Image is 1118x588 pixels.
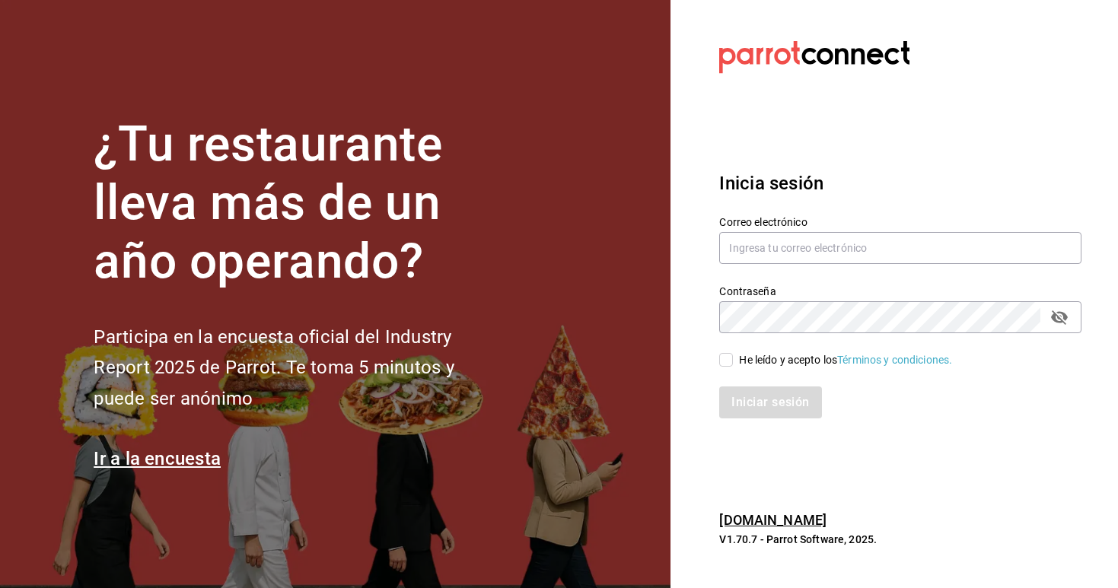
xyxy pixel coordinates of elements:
a: Términos y condiciones. [837,354,952,366]
a: [DOMAIN_NAME] [719,512,827,528]
h2: Participa en la encuesta oficial del Industry Report 2025 de Parrot. Te toma 5 minutos y puede se... [94,322,505,415]
input: Ingresa tu correo electrónico [719,232,1081,264]
label: Correo electrónico [719,217,1081,227]
div: He leído y acepto los [739,352,952,368]
p: V1.70.7 - Parrot Software, 2025. [719,532,1081,547]
a: Ir a la encuesta [94,448,221,469]
h3: Inicia sesión [719,170,1081,197]
h1: ¿Tu restaurante lleva más de un año operando? [94,116,505,291]
button: passwordField [1046,304,1072,330]
label: Contraseña [719,286,1081,297]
